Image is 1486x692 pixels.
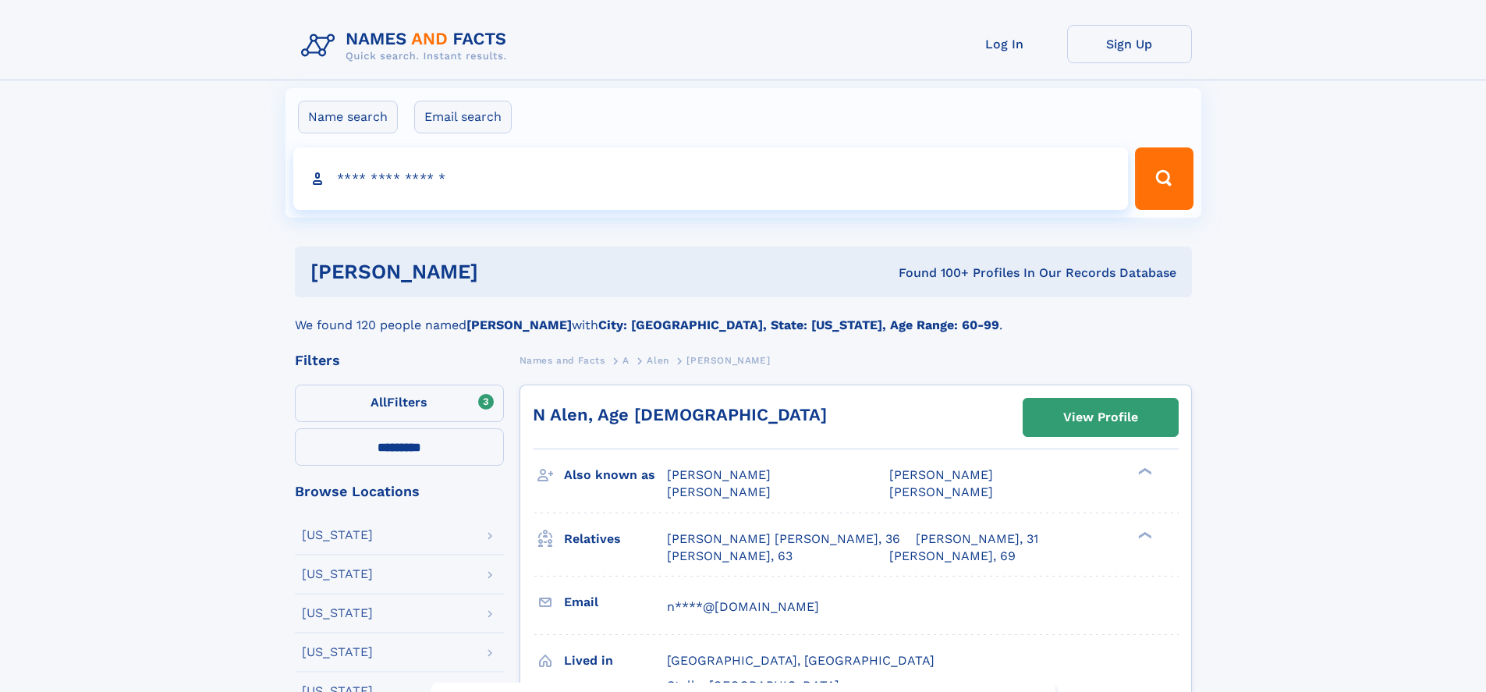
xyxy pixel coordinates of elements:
a: View Profile [1023,399,1178,436]
span: [GEOGRAPHIC_DATA], [GEOGRAPHIC_DATA] [667,653,935,668]
div: ❯ [1134,530,1153,540]
b: City: [GEOGRAPHIC_DATA], State: [US_STATE], Age Range: 60-99 [598,318,999,332]
a: [PERSON_NAME], 63 [667,548,793,565]
span: Alen [647,355,669,366]
h3: Relatives [564,526,667,552]
div: [US_STATE] [302,607,373,619]
a: Alen [647,350,669,370]
div: View Profile [1063,399,1138,435]
h1: [PERSON_NAME] [310,262,689,282]
div: Found 100+ Profiles In Our Records Database [688,264,1176,282]
h3: Also known as [564,462,667,488]
a: Log In [942,25,1067,63]
a: Names and Facts [520,350,605,370]
span: [PERSON_NAME] [667,484,771,499]
a: N Alen, Age [DEMOGRAPHIC_DATA] [533,405,827,424]
a: Sign Up [1067,25,1192,63]
a: A [622,350,630,370]
div: Filters [295,353,504,367]
span: [PERSON_NAME] [667,467,771,482]
span: [PERSON_NAME] [686,355,770,366]
div: [US_STATE] [302,568,373,580]
a: [PERSON_NAME] [PERSON_NAME], 36 [667,531,900,548]
input: search input [293,147,1129,210]
button: Search Button [1135,147,1193,210]
label: Email search [414,101,512,133]
label: Filters [295,385,504,422]
img: Logo Names and Facts [295,25,520,67]
div: Browse Locations [295,484,504,499]
div: We found 120 people named with . [295,297,1192,335]
div: [US_STATE] [302,646,373,658]
div: ❯ [1134,467,1153,477]
h3: Lived in [564,648,667,674]
span: [PERSON_NAME] [889,484,993,499]
span: A [622,355,630,366]
span: All [371,395,387,410]
a: [PERSON_NAME], 69 [889,548,1016,565]
span: [PERSON_NAME] [889,467,993,482]
div: [US_STATE] [302,529,373,541]
h3: Email [564,589,667,616]
a: [PERSON_NAME], 31 [916,531,1038,548]
label: Name search [298,101,398,133]
b: [PERSON_NAME] [466,318,572,332]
